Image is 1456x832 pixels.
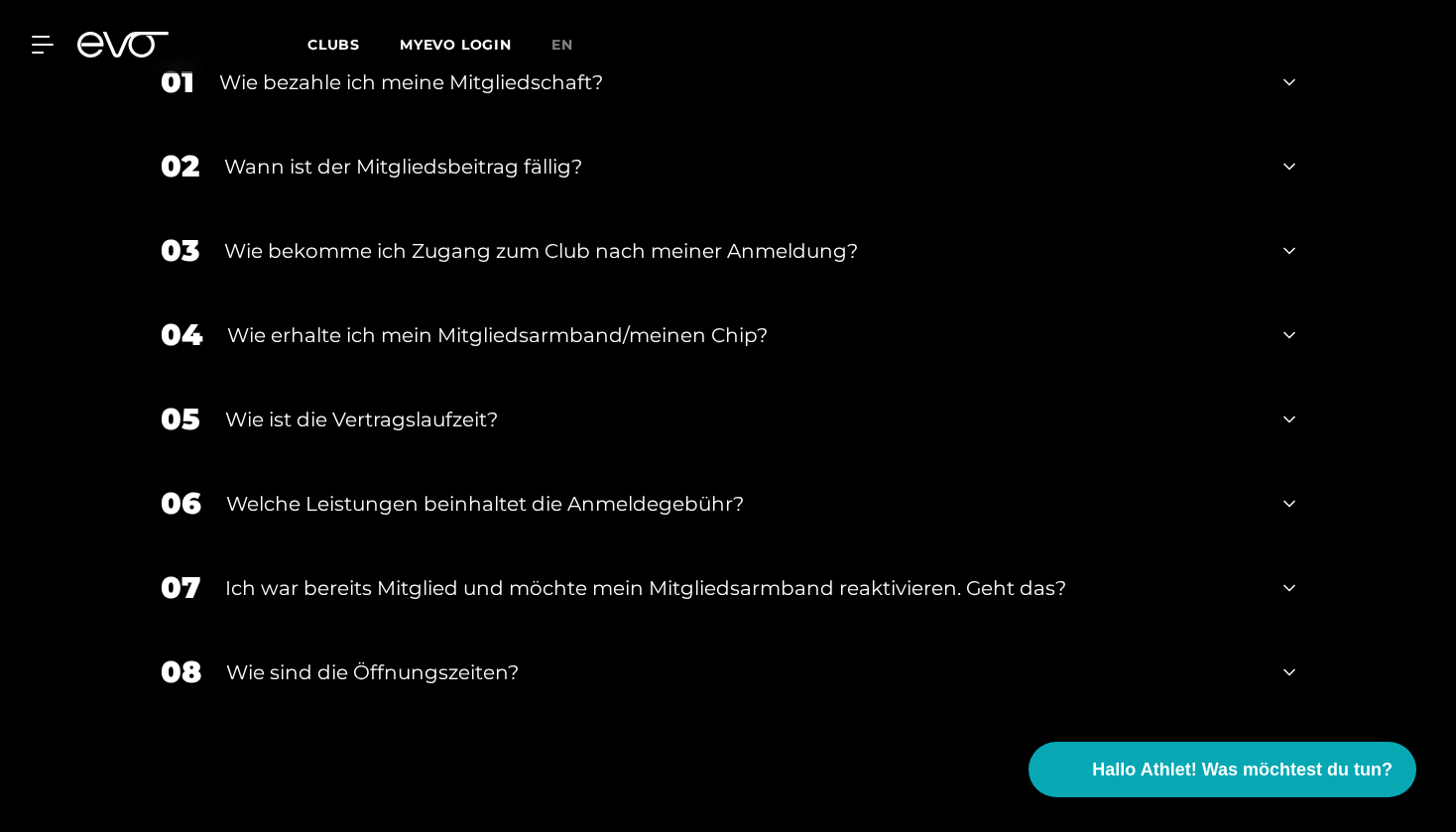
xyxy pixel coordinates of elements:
div: 04 [161,312,202,357]
div: Ich war bereits Mitglied und möchte mein Mitgliedsarmband reaktivieren. Geht das? [225,573,1259,603]
div: Wann ist der Mitgliedsbeitrag fällig? [224,152,1259,181]
div: Wie erhalte ich mein Mitgliedsarmband/meinen Chip? [227,320,1259,350]
div: 02 [161,144,199,188]
a: en [551,34,597,57]
div: 03 [161,228,199,273]
div: Wie ist die Vertragslaufzeit? [225,405,1259,434]
button: Hallo Athlet! Was möchtest du tun? [1029,742,1416,797]
span: Clubs [307,36,360,54]
a: Clubs [307,35,400,54]
div: 06 [161,481,201,526]
span: Hallo Athlet! Was möchtest du tun? [1092,757,1393,783]
div: Wie sind die Öffnungszeiten? [226,657,1259,687]
div: 07 [161,565,200,610]
div: Welche Leistungen beinhaltet die Anmeldegebühr? [226,489,1259,519]
span: en [551,36,573,54]
div: 05 [161,397,200,441]
div: 08 [161,650,201,694]
div: Wie bekomme ich Zugang zum Club nach meiner Anmeldung? [224,236,1259,266]
a: MYEVO LOGIN [400,36,512,54]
